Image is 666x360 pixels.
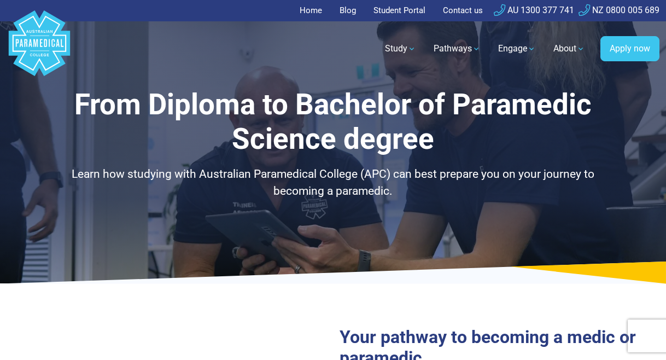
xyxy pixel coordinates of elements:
a: AU 1300 377 741 [494,5,574,15]
a: Engage [492,33,542,64]
a: NZ 0800 005 689 [579,5,659,15]
a: Apply now [600,36,659,61]
p: Learn how studying with Australian Paramedical College (APC) can best prepare you on your journey... [56,166,611,200]
a: Australian Paramedical College [7,21,72,77]
h1: From Diploma to Bachelor of Paramedic Science degree [56,88,611,157]
a: Pathways [427,33,487,64]
a: About [547,33,592,64]
a: Study [378,33,423,64]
